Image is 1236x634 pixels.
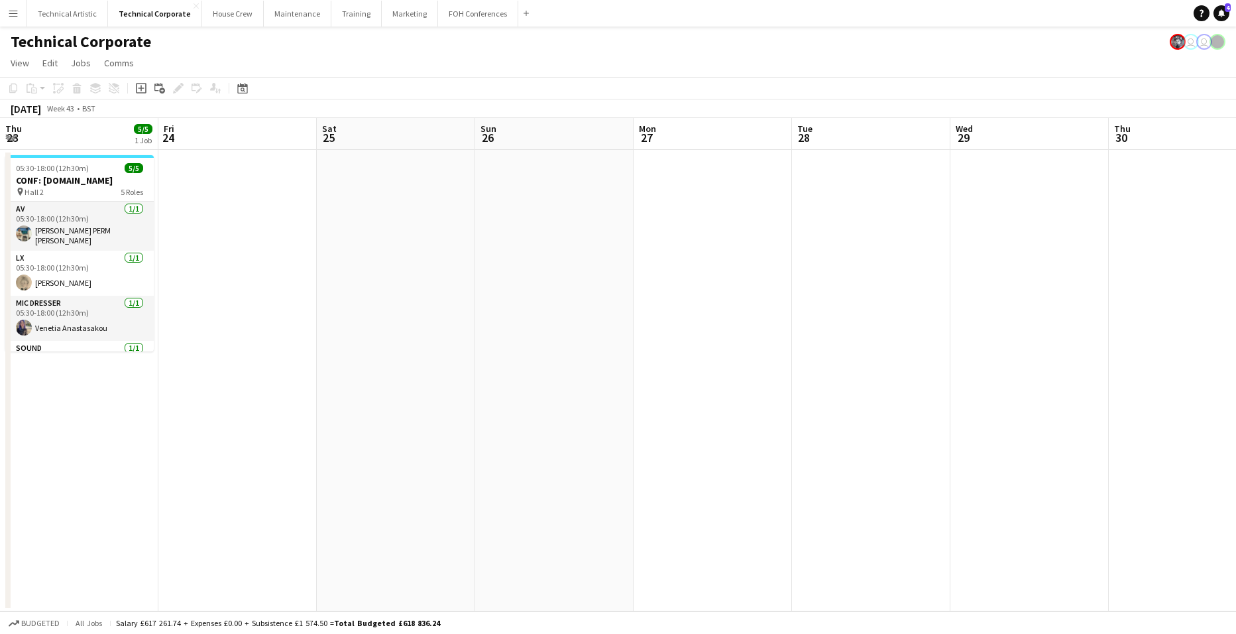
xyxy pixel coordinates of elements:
span: Total Budgeted £618 836.24 [334,618,440,628]
span: Tue [797,123,813,135]
h1: Technical Corporate [11,32,151,52]
app-card-role: LX1/105:30-18:00 (12h30m)[PERSON_NAME] [5,251,154,296]
span: Week 43 [44,103,77,113]
span: 30 [1112,130,1131,145]
app-user-avatar: Vaida Pikzirne [1183,34,1199,50]
button: Technical Corporate [108,1,202,27]
a: 4 [1213,5,1229,21]
span: Thu [1114,123,1131,135]
div: Salary £617 261.74 + Expenses £0.00 + Subsistence £1 574.50 = [116,618,440,628]
span: Edit [42,57,58,69]
button: Budgeted [7,616,62,631]
span: View [11,57,29,69]
a: View [5,54,34,72]
span: Budgeted [21,619,60,628]
span: Sun [480,123,496,135]
span: Wed [956,123,973,135]
button: Marketing [382,1,438,27]
div: 1 Job [135,135,152,145]
span: 4 [1225,3,1231,12]
button: Technical Artistic [27,1,108,27]
div: [DATE] [11,102,41,115]
app-user-avatar: Krisztian PERM Vass [1170,34,1186,50]
span: 5 Roles [121,187,143,197]
span: 23 [3,130,22,145]
span: Sat [322,123,337,135]
button: Maintenance [264,1,331,27]
span: 29 [954,130,973,145]
span: Hall 2 [25,187,44,197]
span: 05:30-18:00 (12h30m) [16,163,89,173]
span: Fri [164,123,174,135]
span: 25 [320,130,337,145]
app-user-avatar: Liveforce Admin [1196,34,1212,50]
button: FOH Conferences [438,1,518,27]
span: 24 [162,130,174,145]
app-job-card: 05:30-18:00 (12h30m)5/5CONF: [DOMAIN_NAME] Hall 25 RolesAV1/105:30-18:00 (12h30m)[PERSON_NAME] PE... [5,155,154,351]
span: 5/5 [134,124,152,134]
span: Comms [104,57,134,69]
app-card-role: Sound1/1 [5,341,154,390]
span: All jobs [73,618,105,628]
span: 5/5 [125,163,143,173]
h3: CONF: [DOMAIN_NAME] [5,174,154,186]
span: 28 [795,130,813,145]
button: House Crew [202,1,264,27]
span: Jobs [71,57,91,69]
a: Jobs [66,54,96,72]
div: BST [82,103,95,113]
a: Edit [37,54,63,72]
span: Thu [5,123,22,135]
span: Mon [639,123,656,135]
app-user-avatar: Gabrielle Barr [1209,34,1225,50]
span: 27 [637,130,656,145]
span: 26 [478,130,496,145]
app-card-role: AV1/105:30-18:00 (12h30m)[PERSON_NAME] PERM [PERSON_NAME] [5,202,154,251]
button: Training [331,1,382,27]
app-card-role: Mic Dresser1/105:30-18:00 (12h30m)Venetia Anastasakou [5,296,154,341]
a: Comms [99,54,139,72]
